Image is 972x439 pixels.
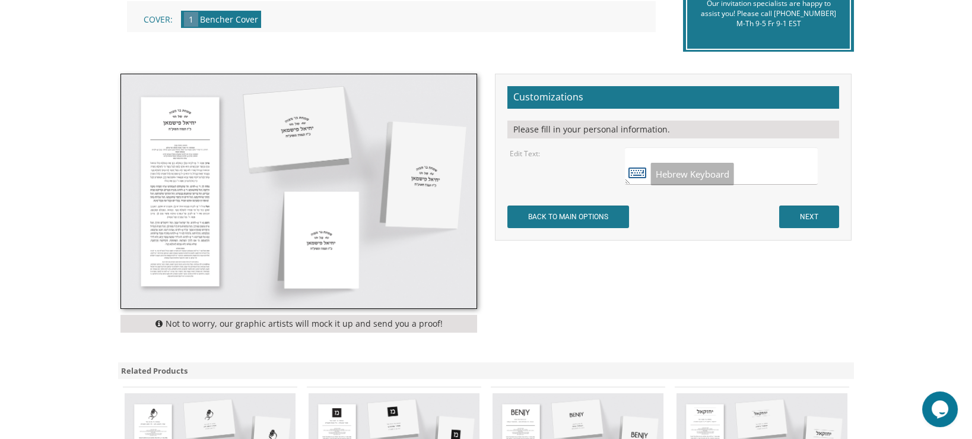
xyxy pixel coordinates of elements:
div: Related Products [118,362,854,380]
img: cbstyle8.jpg [121,74,477,308]
h2: Customizations [507,86,839,109]
label: Edit Text: [510,149,540,159]
iframe: chat widget [922,391,960,427]
div: Not to worry, our graphic artists will mock it up and send you a proof! [120,315,477,333]
span: Cover: [144,14,173,25]
span: Bencher Cover [200,14,258,25]
input: NEXT [779,206,839,228]
input: BACK TO MAIN OPTIONS [507,206,629,228]
span: 1 [184,12,198,27]
div: Please fill in your personal information. [507,121,839,138]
